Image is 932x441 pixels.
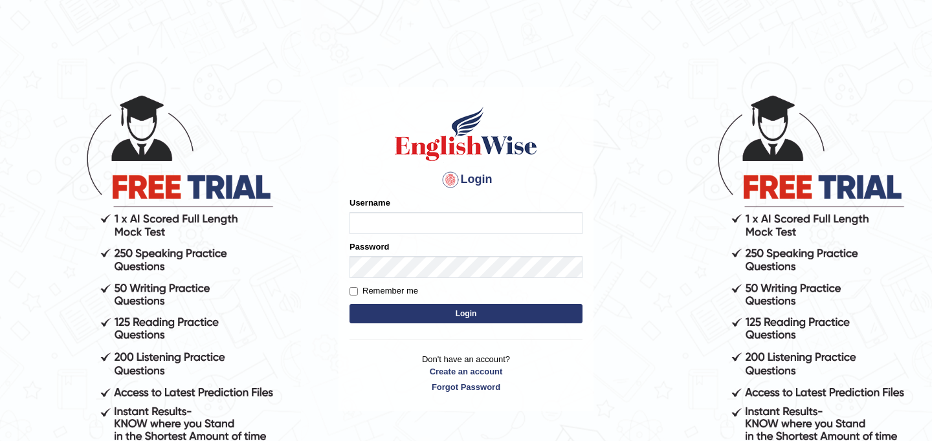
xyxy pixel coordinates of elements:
[349,353,582,393] p: Don't have an account?
[349,285,418,297] label: Remember me
[349,169,582,190] h4: Login
[392,105,540,163] img: Logo of English Wise sign in for intelligent practice with AI
[349,365,582,378] a: Create an account
[349,304,582,323] button: Login
[349,241,389,253] label: Password
[349,287,358,296] input: Remember me
[349,197,390,209] label: Username
[349,381,582,393] a: Forgot Password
